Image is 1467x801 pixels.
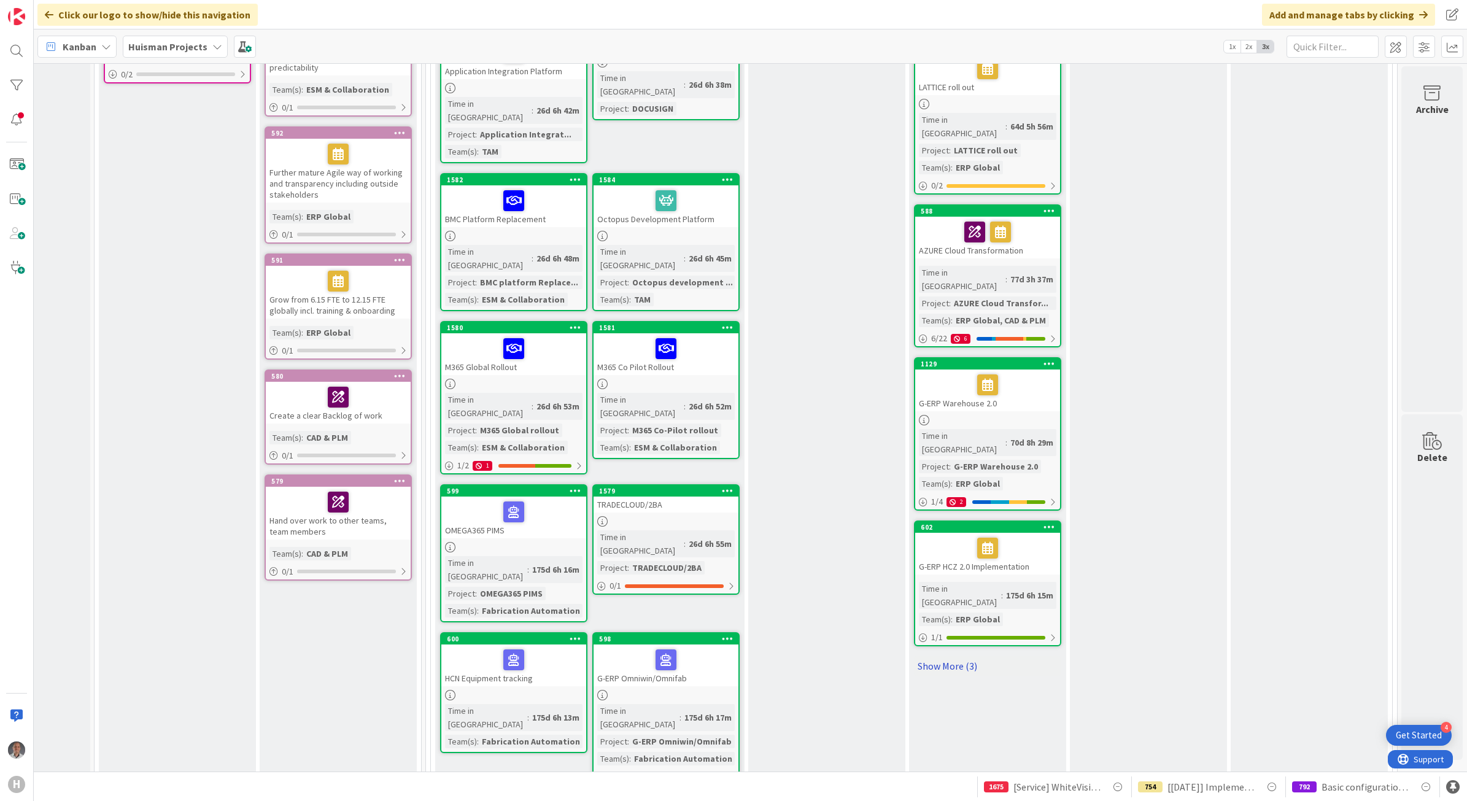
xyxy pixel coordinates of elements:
div: Project [445,424,475,437]
a: 600HCN Equipment trackingTime in [GEOGRAPHIC_DATA]:175d 6h 13mTeam(s):Fabrication Automation [440,632,587,753]
input: Quick Filter... [1287,36,1379,58]
span: : [532,252,533,265]
a: 1580M365 Global RolloutTime in [GEOGRAPHIC_DATA]:26d 6h 53mProject:M365 Global rolloutTeam(s):ESM... [440,321,587,474]
span: : [301,431,303,444]
div: Get Started [1396,729,1442,741]
a: Application Integration PlatformTime in [GEOGRAPHIC_DATA]:26d 6h 42mProject:Application Integrat.... [440,25,587,163]
div: 599 [447,487,586,495]
span: : [629,752,631,765]
span: Basic configuration Isah test environment HSG [1322,780,1409,794]
div: LATTICE roll out [915,42,1060,95]
div: Application Integrat... [477,128,575,141]
div: BMC Platform Replacement [441,185,586,227]
div: Fabrication Automation [479,604,583,617]
a: Time in [GEOGRAPHIC_DATA]:26d 6h 38mProject:DOCUSIGN [592,25,740,120]
div: 591 [266,255,411,266]
span: Support [26,2,56,17]
div: 1581M365 Co Pilot Rollout [594,322,738,375]
span: : [532,104,533,117]
span: 0 / 4 [610,770,621,783]
div: 26d 6h 53m [533,400,583,413]
div: ERP Global [953,613,1003,626]
div: Grow from 6.15 FTE to 12.15 FTE globally incl. training & onboarding [266,266,411,319]
div: Time in [GEOGRAPHIC_DATA] [919,113,1005,140]
div: 1579 [599,487,738,495]
div: 599OMEGA365 PIMS [441,486,586,538]
span: : [301,210,303,223]
div: 1581 [599,323,738,332]
div: 70d 8h 29m [1007,436,1056,449]
div: 26d 6h 52m [686,400,735,413]
div: Team(s) [269,326,301,339]
div: Project [597,102,627,115]
a: 602G-ERP HCZ 2.0 ImplementationTime in [GEOGRAPHIC_DATA]:175d 6h 15mTeam(s):ERP Global1/1 [914,520,1061,646]
div: Team(s) [445,145,477,158]
div: 26d 6h 48m [533,252,583,265]
div: Time in [GEOGRAPHIC_DATA] [445,704,527,731]
span: : [477,293,479,306]
div: 175d 6h 16m [529,563,583,576]
div: Hand over work to other teams, team members [266,487,411,540]
div: 0/1 [266,564,411,579]
div: 591 [271,256,411,265]
a: 1582BMC Platform ReplacementTime in [GEOGRAPHIC_DATA]:26d 6h 48mProject:BMC platform Replace...Te... [440,173,587,311]
div: Team(s) [919,613,951,626]
div: 0/1 [266,227,411,242]
div: 1580 [447,323,586,332]
div: Click our logo to show/hide this navigation [37,4,258,26]
a: Show More (3) [914,656,1061,676]
div: Team(s) [919,161,951,174]
div: Time in [GEOGRAPHIC_DATA] [445,245,532,272]
span: 1 / 1 [931,631,943,644]
span: : [532,400,533,413]
div: DOCUSIGN [629,102,676,115]
div: Time in [GEOGRAPHIC_DATA] [445,97,532,124]
div: 175d 6h 15m [1003,589,1056,602]
div: Project [597,424,627,437]
a: 592Further mature Agile way of working and transparency including outside stakeholdersTeam(s):ERP... [265,126,412,244]
div: Team(s) [919,477,951,490]
div: M365 Global Rollout [441,333,586,375]
span: Kanban [63,39,96,54]
div: Fabrication Automation [631,752,735,765]
div: 1/1 [915,630,1060,645]
div: OMEGA365 PIMS [477,587,546,600]
div: 1580M365 Global Rollout [441,322,586,375]
span: : [684,400,686,413]
div: ESM & Collaboration [479,293,568,306]
span: 0 / 1 [610,579,621,592]
div: Time in [GEOGRAPHIC_DATA] [597,245,684,272]
div: Project [445,587,475,600]
span: : [475,587,477,600]
div: Team(s) [597,752,629,765]
div: TRADECLOUD/2BA [629,561,705,575]
span: : [1005,273,1007,286]
span: : [949,144,951,157]
div: 1580 [441,322,586,333]
div: 1582 [441,174,586,185]
div: TAM [479,145,501,158]
div: Project [919,296,949,310]
span: : [1005,120,1007,133]
a: 1129G-ERP Warehouse 2.0Time in [GEOGRAPHIC_DATA]:70d 8h 29mProject:G-ERP Warehouse 2.0Team(s):ERP... [914,357,1061,511]
div: 588 [921,207,1060,215]
div: CAD & PLM [303,431,351,444]
div: 591Grow from 6.15 FTE to 12.15 FTE globally incl. training & onboarding [266,255,411,319]
img: Visit kanbanzone.com [8,8,25,25]
span: : [477,145,479,158]
div: Time in [GEOGRAPHIC_DATA] [445,393,532,420]
div: 0/4 [594,769,738,784]
span: : [627,424,629,437]
b: Huisman Projects [128,41,207,53]
span: : [949,460,951,473]
span: : [477,604,479,617]
div: Time in [GEOGRAPHIC_DATA] [919,429,1005,456]
div: 598 [599,635,738,643]
div: G-ERP Warehouse 2.0 [915,370,1060,411]
div: 1579 [594,486,738,497]
div: OMEGA365 PIMS [441,497,586,538]
div: 792 [1292,781,1317,792]
div: Time in [GEOGRAPHIC_DATA] [597,530,684,557]
div: Team(s) [445,735,477,748]
div: 175d 6h 13m [529,711,583,724]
